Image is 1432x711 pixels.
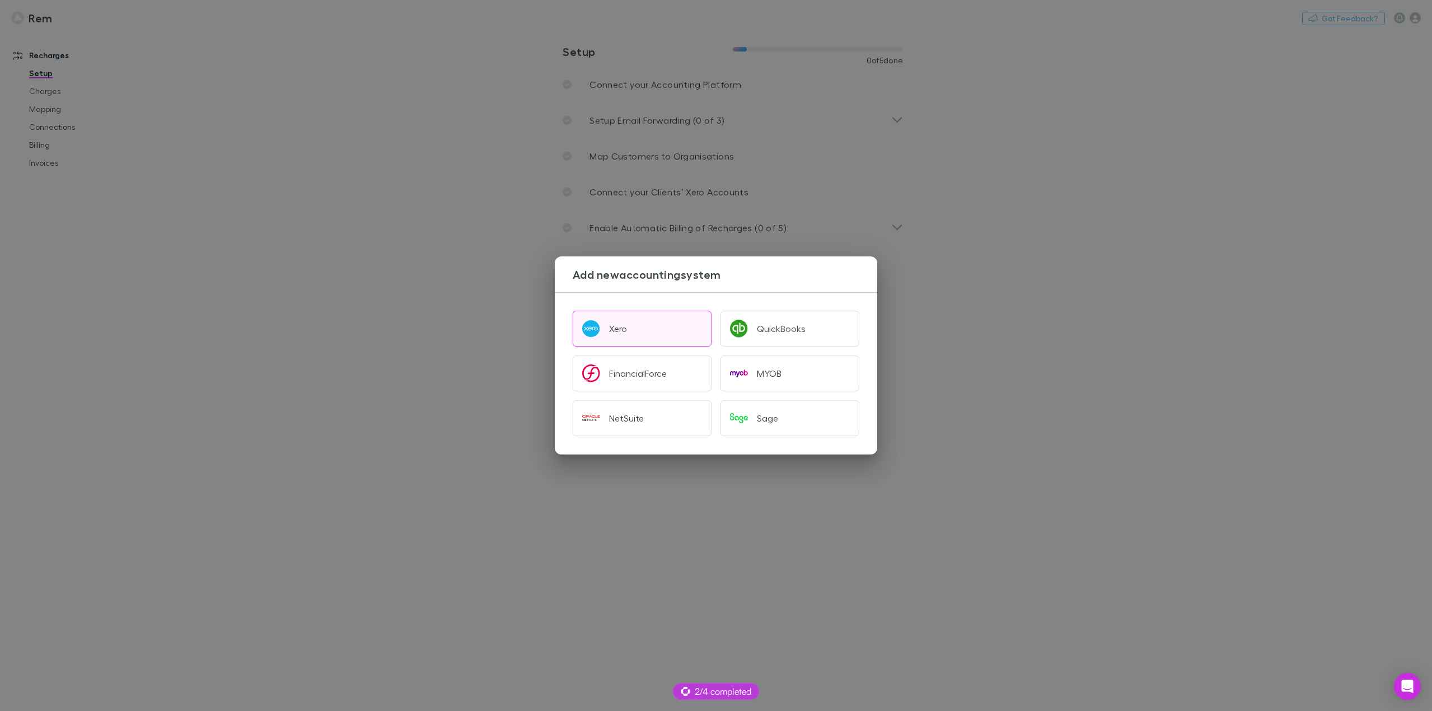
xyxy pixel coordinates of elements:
button: MYOB [720,355,859,391]
div: QuickBooks [757,323,806,334]
div: Open Intercom Messenger [1394,673,1421,700]
img: FinancialForce's Logo [582,364,600,382]
button: QuickBooks [720,311,859,347]
h3: Add new accounting system [573,268,877,281]
button: Xero [573,311,712,347]
div: Xero [609,323,627,334]
img: Sage's Logo [730,409,748,427]
img: QuickBooks's Logo [730,320,748,338]
img: NetSuite's Logo [582,409,600,427]
button: NetSuite [573,400,712,436]
div: MYOB [757,368,781,379]
img: MYOB's Logo [730,364,748,382]
button: FinancialForce [573,355,712,391]
div: NetSuite [609,413,644,424]
div: Sage [757,413,778,424]
button: Sage [720,400,859,436]
div: FinancialForce [609,368,667,379]
img: Xero's Logo [582,320,600,338]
